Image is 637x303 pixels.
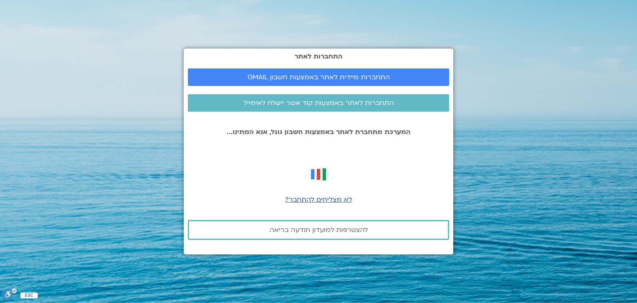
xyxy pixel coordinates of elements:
a: להצטרפות למועדון תודעה בריאה [188,220,449,240]
h2: התחברות לאתר [188,53,449,60]
span: התחברות מיידית לאתר באמצעות חשבון GMAIL [248,73,390,81]
span: להצטרפות למועדון תודעה בריאה [270,226,368,234]
span: התחברות לאתר באמצעות קוד אשר יישלח לאימייל [243,99,394,107]
a: התחברות לאתר באמצעות קוד אשר יישלח לאימייל [188,94,449,112]
a: לא מצליחים להתחבר? [285,195,352,204]
a: התחברות מיידית לאתר באמצעות חשבון GMAIL [188,68,449,86]
p: המערכת מתחברת לאתר באמצעות חשבון גוגל, אנא המתינו... [188,128,449,136]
